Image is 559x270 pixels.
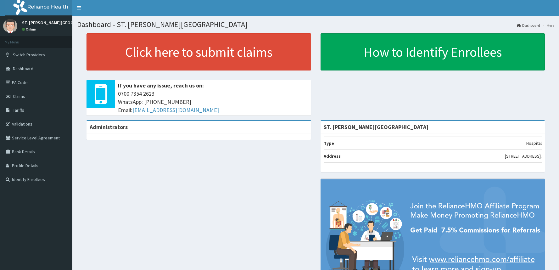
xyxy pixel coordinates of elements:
a: Click here to submit claims [87,33,311,70]
a: [EMAIL_ADDRESS][DOMAIN_NAME] [132,106,219,114]
b: Administrators [90,123,128,131]
b: Address [324,153,341,159]
span: Switch Providers [13,52,45,58]
p: [STREET_ADDRESS]. [505,153,542,159]
li: Here [541,23,554,28]
span: Dashboard [13,66,33,71]
span: Tariffs [13,107,24,113]
a: How to Identify Enrollees [321,33,545,70]
img: User Image [3,19,17,33]
strong: ST. [PERSON_NAME][GEOGRAPHIC_DATA] [324,123,428,131]
p: ST. [PERSON_NAME][GEOGRAPHIC_DATA] [22,20,101,25]
p: Hospital [526,140,542,146]
b: If you have any issue, reach us on: [118,82,204,89]
a: Online [22,27,37,31]
span: 0700 7354 2623 WhatsApp: [PHONE_NUMBER] Email: [118,90,308,114]
b: Type [324,140,334,146]
span: Claims [13,93,25,99]
a: Dashboard [517,23,540,28]
h1: Dashboard - ST. [PERSON_NAME][GEOGRAPHIC_DATA] [77,20,554,29]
